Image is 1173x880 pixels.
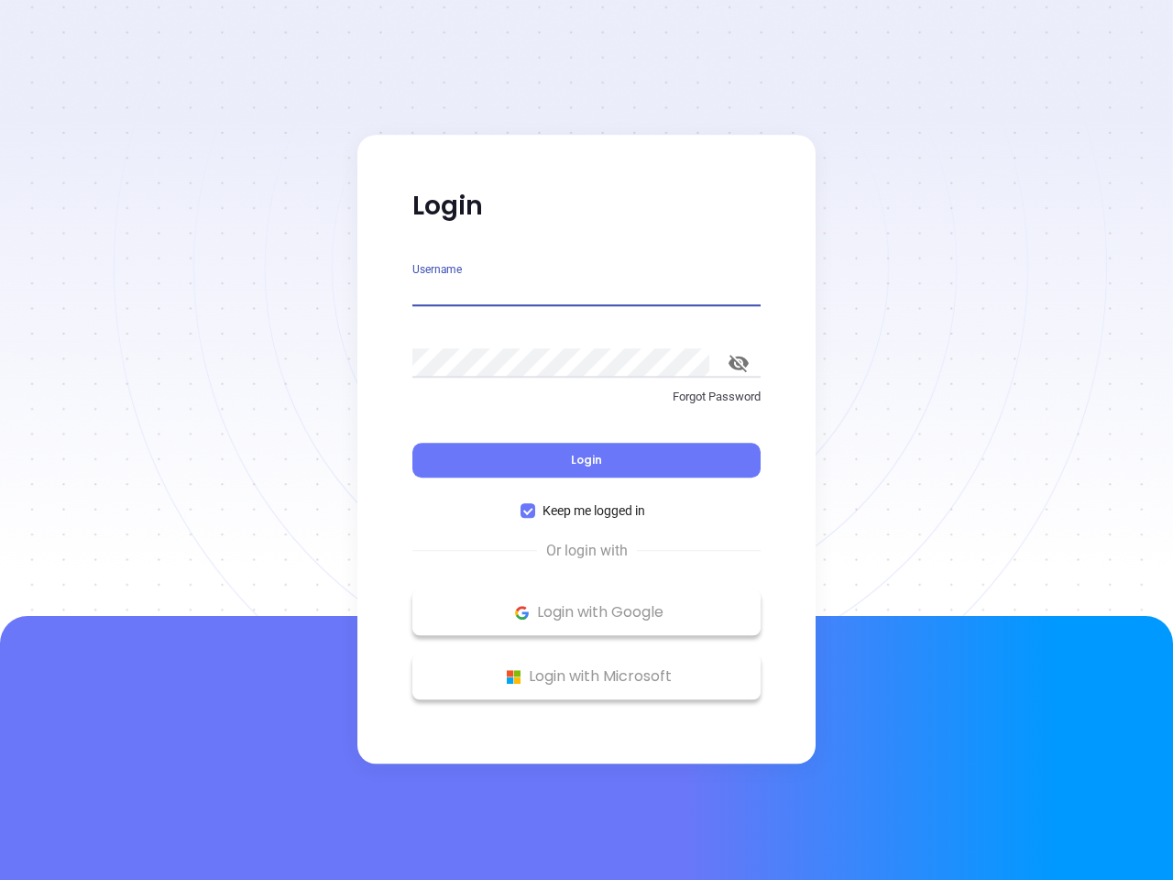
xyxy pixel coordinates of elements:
[535,500,652,521] span: Keep me logged in
[717,341,761,385] button: toggle password visibility
[571,452,602,467] span: Login
[510,601,533,624] img: Google Logo
[412,388,761,421] a: Forgot Password
[412,388,761,406] p: Forgot Password
[502,665,525,688] img: Microsoft Logo
[412,190,761,223] p: Login
[412,264,462,275] label: Username
[412,589,761,635] button: Google Logo Login with Google
[422,599,751,626] p: Login with Google
[422,663,751,690] p: Login with Microsoft
[537,540,637,562] span: Or login with
[412,654,761,699] button: Microsoft Logo Login with Microsoft
[412,443,761,478] button: Login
